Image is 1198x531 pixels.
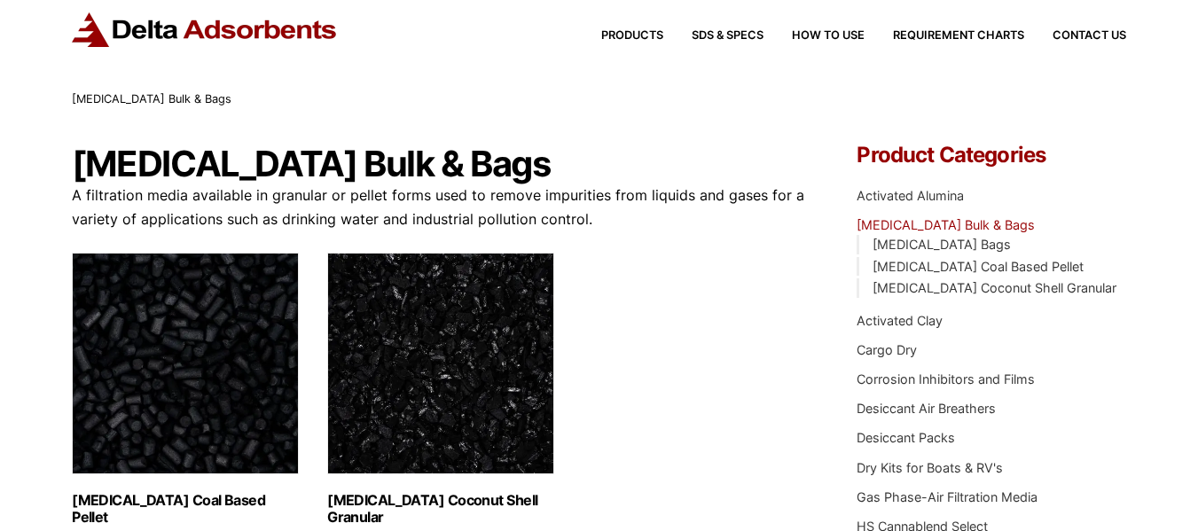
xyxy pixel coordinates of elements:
[692,30,763,42] span: SDS & SPECS
[873,280,1116,295] a: [MEDICAL_DATA] Coconut Shell Granular
[72,492,299,526] h2: [MEDICAL_DATA] Coal Based Pellet
[857,489,1037,504] a: Gas Phase-Air Filtration Media
[72,92,231,105] span: [MEDICAL_DATA] Bulk & Bags
[857,401,996,416] a: Desiccant Air Breathers
[857,313,943,328] a: Activated Clay
[573,30,663,42] a: Products
[72,253,299,474] img: Activated Carbon Coal Based Pellet
[792,30,865,42] span: How to Use
[857,144,1126,166] h4: Product Categories
[72,12,338,47] img: Delta Adsorbents
[1053,30,1126,42] span: Contact Us
[857,188,964,203] a: Activated Alumina
[72,184,805,231] p: A filtration media available in granular or pellet forms used to remove impurities from liquids a...
[873,259,1084,274] a: [MEDICAL_DATA] Coal Based Pellet
[327,492,554,526] h2: [MEDICAL_DATA] Coconut Shell Granular
[72,253,299,526] a: Visit product category Activated Carbon Coal Based Pellet
[873,237,1011,252] a: [MEDICAL_DATA] Bags
[857,430,955,445] a: Desiccant Packs
[327,253,554,526] a: Visit product category Activated Carbon Coconut Shell Granular
[763,30,865,42] a: How to Use
[72,144,805,184] h1: [MEDICAL_DATA] Bulk & Bags
[857,460,1003,475] a: Dry Kits for Boats & RV's
[663,30,763,42] a: SDS & SPECS
[601,30,663,42] span: Products
[327,253,554,474] img: Activated Carbon Coconut Shell Granular
[893,30,1024,42] span: Requirement Charts
[857,371,1035,387] a: Corrosion Inhibitors and Films
[857,342,917,357] a: Cargo Dry
[857,217,1035,232] a: [MEDICAL_DATA] Bulk & Bags
[1024,30,1126,42] a: Contact Us
[865,30,1024,42] a: Requirement Charts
